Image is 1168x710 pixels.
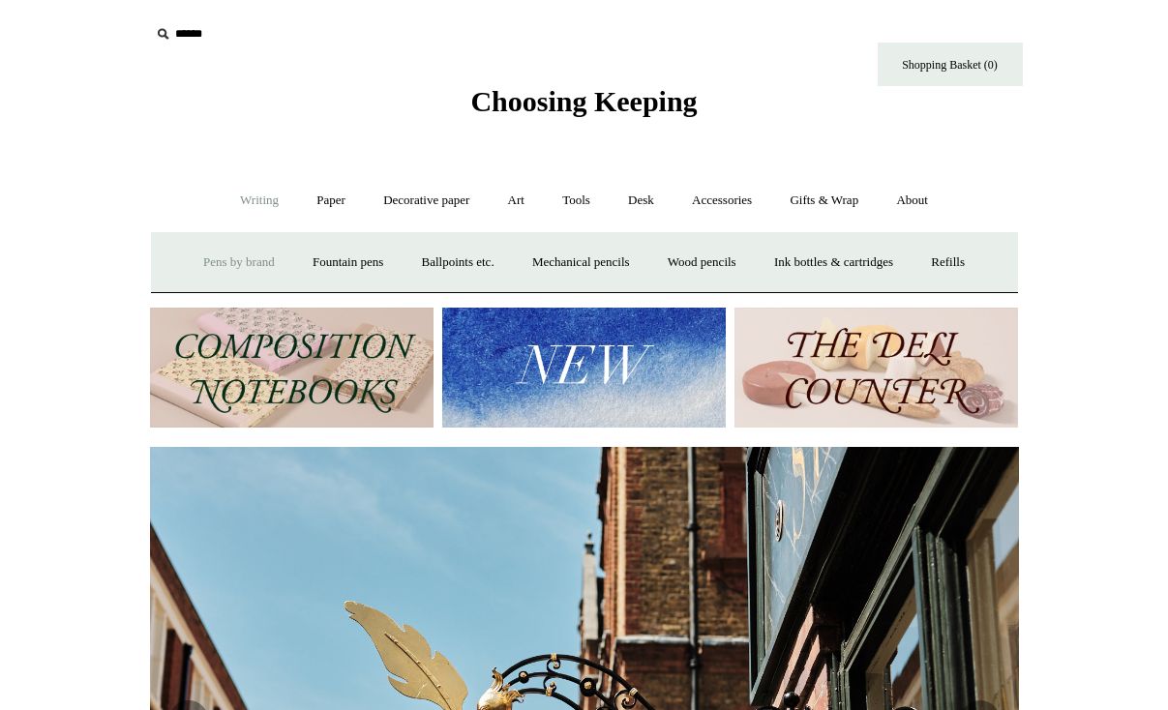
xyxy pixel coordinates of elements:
[545,175,608,226] a: Tools
[223,175,296,226] a: Writing
[491,175,542,226] a: Art
[674,175,769,226] a: Accessories
[470,85,697,117] span: Choosing Keeping
[515,237,647,288] a: Mechanical pencils
[442,308,726,429] img: New.jpg__PID:f73bdf93-380a-4a35-bcfe-7823039498e1
[404,237,512,288] a: Ballpoints etc.
[150,308,434,429] img: 202302 Composition ledgers.jpg__PID:69722ee6-fa44-49dd-a067-31375e5d54ec
[186,237,292,288] a: Pens by brand
[295,237,401,288] a: Fountain pens
[757,237,911,288] a: Ink bottles & cartridges
[878,43,1023,86] a: Shopping Basket (0)
[734,308,1018,429] img: The Deli Counter
[879,175,945,226] a: About
[650,237,754,288] a: Wood pencils
[366,175,487,226] a: Decorative paper
[611,175,672,226] a: Desk
[913,237,982,288] a: Refills
[299,175,363,226] a: Paper
[772,175,876,226] a: Gifts & Wrap
[470,101,697,114] a: Choosing Keeping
